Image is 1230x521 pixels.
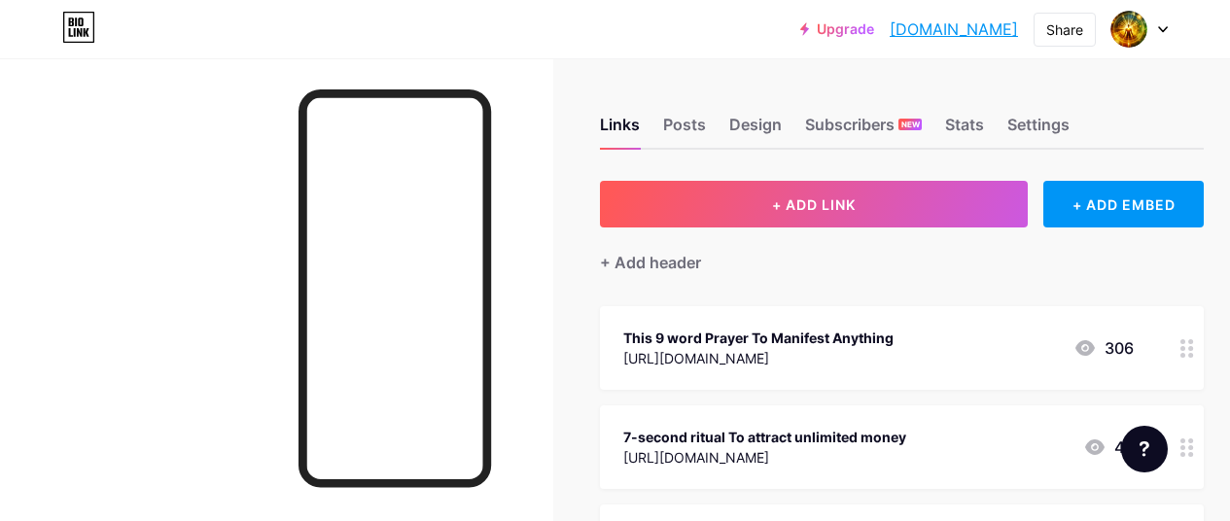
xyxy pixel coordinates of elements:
[600,113,640,148] div: Links
[600,181,1028,227] button: + ADD LINK
[772,196,856,213] span: + ADD LINK
[1043,181,1204,227] div: + ADD EMBED
[623,427,906,447] div: 7-second ritual To attract unlimited money
[729,113,782,148] div: Design
[623,328,894,348] div: This 9 word Prayer To Manifest Anything
[663,113,706,148] div: Posts
[623,348,894,368] div: [URL][DOMAIN_NAME]
[600,251,701,274] div: + Add header
[890,17,1018,41] a: [DOMAIN_NAME]
[623,447,906,468] div: [URL][DOMAIN_NAME]
[901,119,920,130] span: NEW
[1083,435,1134,459] div: 44
[1007,113,1070,148] div: Settings
[1110,11,1147,48] img: lawofattractionnew
[1046,19,1083,40] div: Share
[805,113,922,148] div: Subscribers
[1073,336,1134,360] div: 306
[800,21,874,37] a: Upgrade
[945,113,984,148] div: Stats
